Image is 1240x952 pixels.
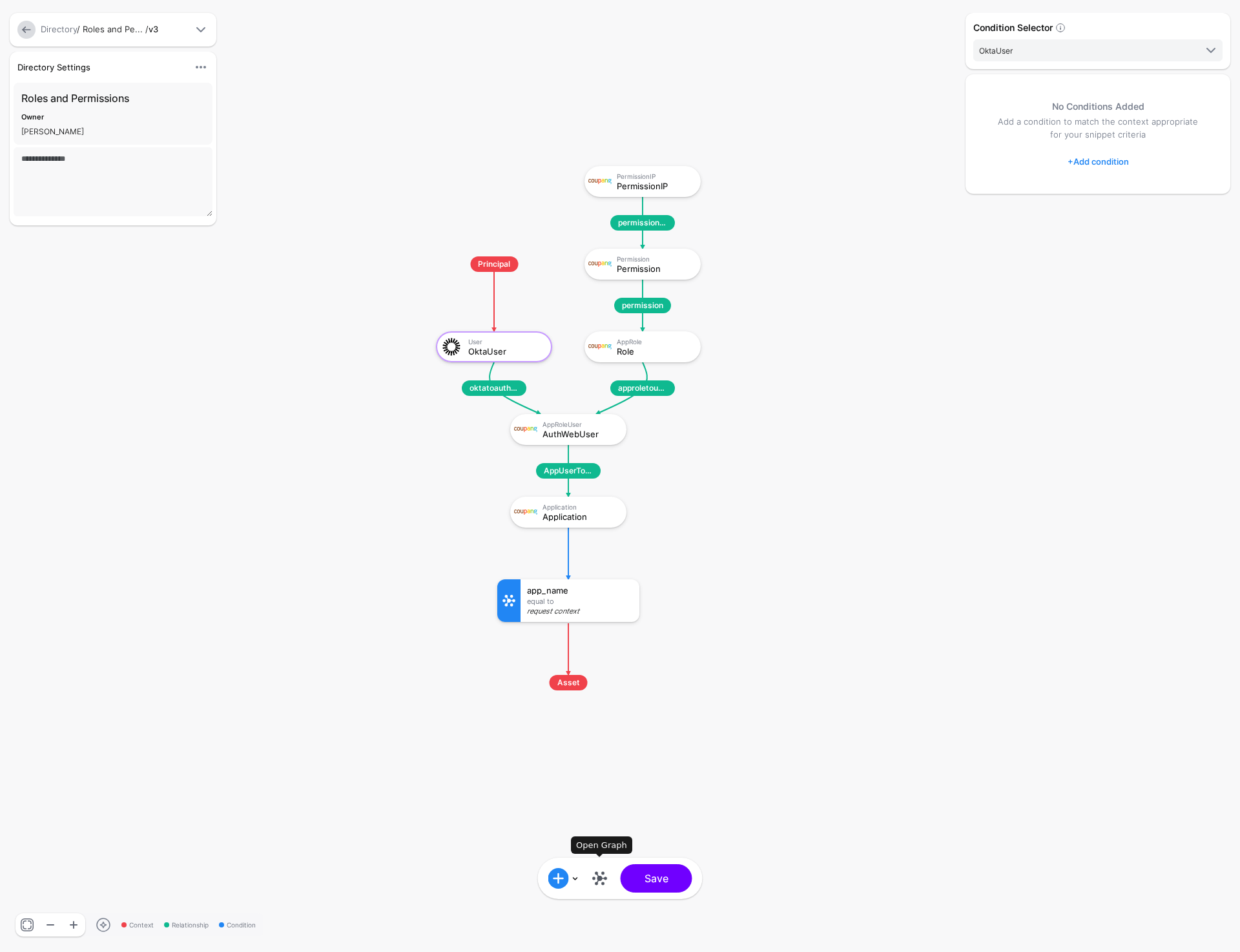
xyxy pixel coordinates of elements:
span: Principal [470,256,518,272]
span: Relationship [164,920,209,930]
div: AppRole [617,338,692,346]
img: svg+xml;base64,PHN2ZyBpZD0iTG9nbyIgeG1sbnM9Imh0dHA6Ly93d3cudzMub3JnLzIwMDAvc3ZnIiB3aWR0aD0iMTIxLj... [588,253,612,276]
div: Application [542,503,617,511]
div: app_name [527,586,633,595]
span: approletouser [610,380,675,396]
div: Open Graph [571,836,632,854]
div: Permission [617,264,692,273]
span: Asset [550,675,588,690]
div: OktaUser [468,347,543,356]
img: svg+xml;base64,PHN2ZyBpZD0iTG9nbyIgeG1sbnM9Imh0dHA6Ly93d3cudzMub3JnLzIwMDAvc3ZnIiB3aWR0aD0iMTIxLj... [514,501,537,524]
p: Add a condition to match the context appropriate for your snippet criteria [991,116,1204,141]
img: svg+xml;base64,PHN2ZyBpZD0iTG9nbyIgeG1sbnM9Imh0dHA6Ly93d3cudzMub3JnLzIwMDAvc3ZnIiB3aWR0aD0iMTIxLj... [588,335,612,358]
span: Context [121,920,154,930]
div: Application [542,512,617,521]
h3: Roles and Permissions [21,90,205,106]
strong: Condition Selector [973,22,1053,33]
app-identifier: [PERSON_NAME] [21,127,84,136]
span: + [1068,156,1073,167]
a: Add condition [1068,151,1129,172]
div: PermissionIP [617,181,692,191]
img: svg+xml;base64,PHN2ZyBpZD0iTG9nbyIgeG1sbnM9Imh0dHA6Ly93d3cudzMub3JnLzIwMDAvc3ZnIiB3aWR0aD0iMTIxLj... [588,170,612,193]
a: Directory [41,24,77,34]
div: Permission [617,255,692,263]
div: Role [617,347,692,356]
div: AppRoleUser [542,420,617,428]
strong: Owner [21,112,44,121]
div: PermissionIP [617,172,692,180]
span: Condition [219,920,256,930]
button: Save [621,864,692,893]
strong: v3 [149,24,158,34]
h5: No Conditions Added [991,100,1204,113]
div: User [468,338,543,346]
span: AppUserToApp [536,463,601,479]
img: svg+xml;base64,PHN2ZyBpZD0iTG9nbyIgeG1sbnM9Imh0dHA6Ly93d3cudzMub3JnLzIwMDAvc3ZnIiB3aWR0aD0iMTIxLj... [514,418,537,441]
img: svg+xml;base64,PHN2ZyB3aWR0aD0iNjQiIGhlaWdodD0iNjQiIHZpZXdCb3g9IjAgMCA2NCA2NCIgZmlsbD0ibm9uZSIgeG... [440,335,463,358]
span: oktatoauthwebuser [462,380,526,396]
span: permission [614,298,671,313]
div: Request Context [527,608,633,616]
div: Directory Settings [12,61,188,74]
span: OktaUser [979,46,1013,56]
div: / Roles and Pe... / [38,23,191,36]
div: Equal To [527,597,633,605]
span: permissioniptopermission [610,215,675,231]
div: AuthWebUser [542,429,617,439]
